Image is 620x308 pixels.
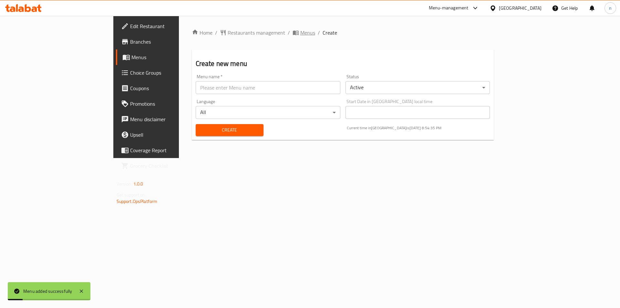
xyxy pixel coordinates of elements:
span: Branches [130,38,212,46]
div: Menu-management [429,4,469,12]
a: Promotions [116,96,217,112]
a: Restaurants management [220,29,285,37]
li: / [288,29,290,37]
a: Coverage Report [116,143,217,158]
div: Menu added successfully [23,288,72,295]
h2: Create new menu [196,59,490,69]
span: Create [323,29,337,37]
span: Promotions [130,100,212,108]
span: Grocery Checklist [130,162,212,170]
span: Menus [131,53,212,61]
div: [GEOGRAPHIC_DATA] [499,5,542,12]
a: Branches [116,34,217,49]
a: Edit Restaurant [116,18,217,34]
button: Create [196,124,263,136]
input: Please enter Menu name [196,81,340,94]
a: Choice Groups [116,65,217,80]
span: Choice Groups [130,69,212,77]
span: Coupons [130,84,212,92]
span: Create [201,126,258,134]
a: Menu disclaimer [116,112,217,127]
span: Edit Restaurant [130,22,212,30]
span: n [609,5,612,12]
div: Active [346,81,490,94]
a: Menus [116,49,217,65]
a: Menus [293,29,315,37]
span: Get support on: [117,191,146,199]
a: Upsell [116,127,217,143]
li: / [318,29,320,37]
span: Menus [300,29,315,37]
a: Grocery Checklist [116,158,217,174]
a: Support.OpsPlatform [117,197,158,206]
span: Restaurants management [228,29,285,37]
span: Upsell [130,131,212,139]
nav: breadcrumb [192,29,494,37]
span: 1.0.0 [133,180,143,188]
span: Version: [117,180,132,188]
div: All [196,106,340,119]
a: Coupons [116,80,217,96]
span: Menu disclaimer [130,115,212,123]
span: Coverage Report [130,146,212,154]
p: Current time in [GEOGRAPHIC_DATA] is [DATE] 8:54:35 PM [347,125,490,131]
